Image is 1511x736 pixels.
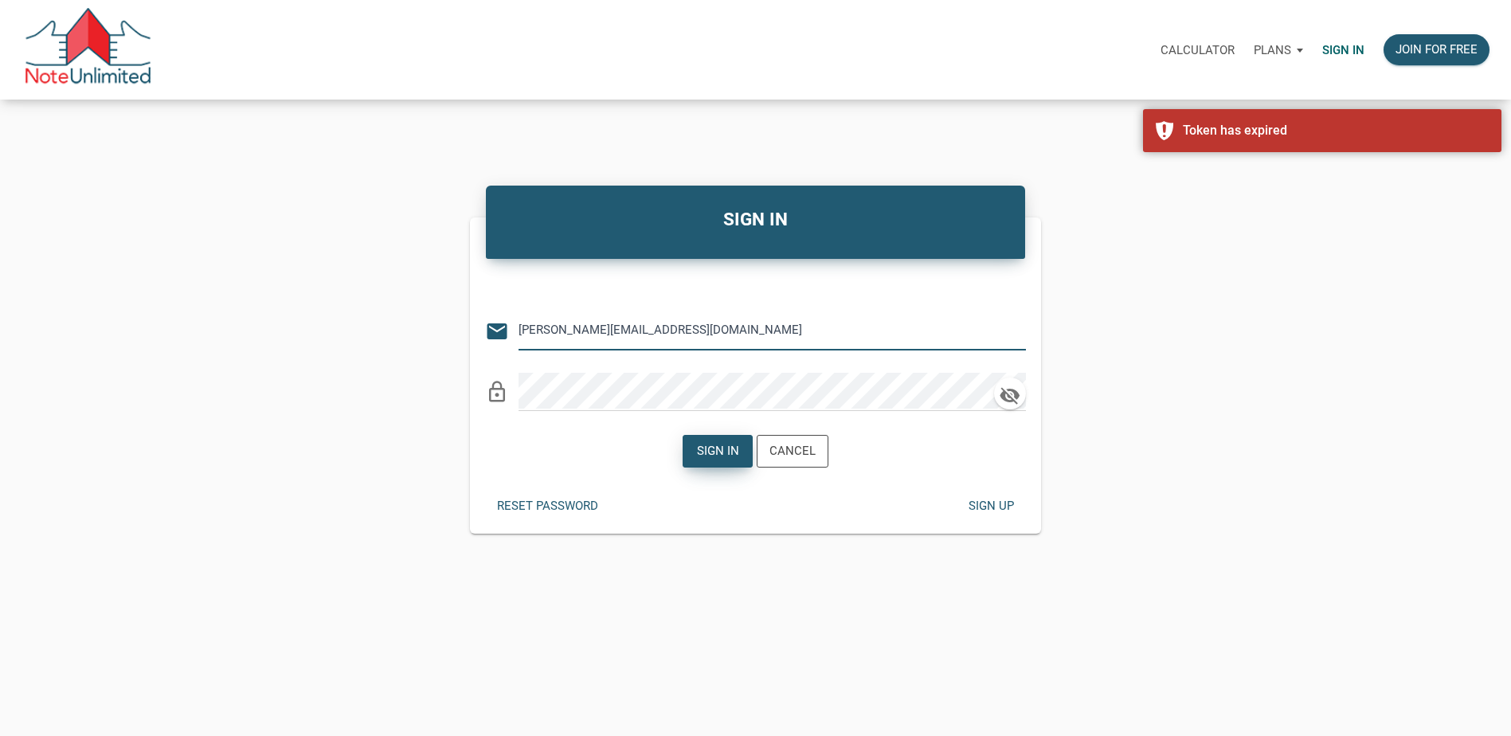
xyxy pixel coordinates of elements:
div: Sign in [696,442,738,460]
img: NoteUnlimited [24,8,152,92]
p: Calculator [1161,43,1235,57]
div: Join for free [1396,41,1478,59]
input: Email [519,312,1002,348]
button: Sign in [683,435,753,468]
button: Plans [1244,26,1313,74]
div: Reset password [497,497,598,515]
button: Cancel [757,435,828,468]
a: Sign in [1313,25,1374,75]
h4: SIGN IN [498,206,1013,233]
i: lock_outline [485,380,509,404]
p: Plans [1254,43,1291,57]
p: Sign in [1322,43,1364,57]
button: Reset password [485,491,610,522]
i: email [485,319,509,343]
a: Calculator [1151,25,1244,75]
div: Sign up [969,497,1014,515]
button: Sign up [956,491,1026,522]
div: Token has expired [1183,121,1489,140]
a: Plans [1244,25,1313,75]
a: Join for free [1374,25,1499,75]
button: Join for free [1384,34,1489,65]
div: Cancel [769,442,816,460]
